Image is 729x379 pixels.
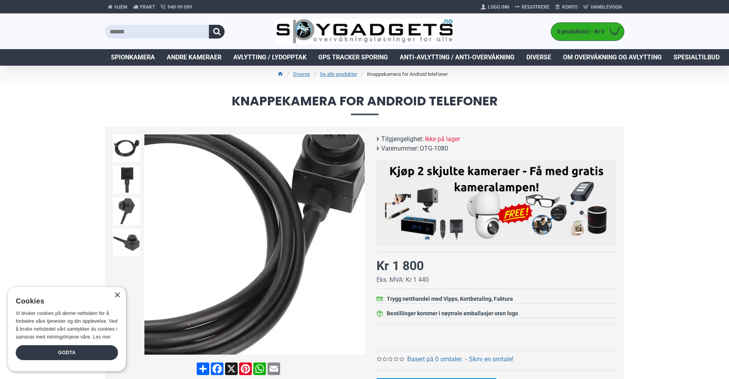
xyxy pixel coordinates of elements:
[668,49,725,66] a: Spesialtilbud
[293,70,310,78] a: Diverse
[196,362,210,375] a: Share
[144,238,158,252] div: Previous slide
[224,362,238,375] a: X
[318,53,388,62] span: GPS Tracker Sporing
[591,4,622,11] span: Handlevogn
[674,53,720,62] span: Spesialtilbud
[400,53,515,62] span: Anti-avlytting / Anti-overvåkning
[512,1,552,13] a: Registrere
[312,49,394,66] a: GPS Tracker Sporing
[552,1,580,13] a: Konto
[16,311,118,339] span: Vi bruker cookies på denne nettsiden for å forbedre våre tjenester og din opplevelse. Ved å bruke...
[394,49,520,66] a: Anti-avlytting / Anti-overvåkning
[238,362,253,375] a: Pinterest
[478,1,512,13] a: Logg Inn
[114,4,127,11] span: Hjem
[161,49,227,66] a: Andre kameraer
[113,166,140,193] img: Skjult knappekamera til skjorte eller jakke - SpyGadgets.no
[105,95,624,115] span: Knappekamera for Android telefoner
[320,70,357,78] a: Se alle produkter
[113,197,140,225] img: Skjult knappekamera til skjorte eller jakke - SpyGadgets.no
[144,134,365,355] img: Skjult knappekamera til skjorte eller jakke - SpyGadgets.no
[562,4,578,11] span: Konto
[488,4,509,11] span: Logg Inn
[16,293,113,310] div: Cookies
[114,293,120,298] div: Close
[381,134,424,144] b: Tilgjengelighet:
[387,309,518,318] div: Bestillinger kommer i nøytrale emballasjer uten logo
[113,229,140,256] img: Skjult knappekamera til skjorte eller jakke - SpyGadgets.no
[557,49,668,66] a: Om overvåkning og avlytting
[210,362,224,375] a: Facebook
[262,348,266,351] span: Go to slide 4
[250,348,253,351] span: Go to slide 2
[233,53,306,62] span: Avlytting / Lydopptak
[425,134,460,144] span: Ikke på lager
[520,49,557,66] a: Diverse
[140,4,155,11] span: Frakt
[351,238,365,252] div: Next slide
[376,256,424,275] div: Kr 1 800
[267,362,281,375] a: Email
[276,19,453,44] img: SpyGadgets.no
[551,28,606,36] span: 0 produkt(er) - Kr 0
[387,295,513,303] div: Trygg netthandel med Vipps, Kortbetaling, Faktura
[526,53,551,62] span: Diverse
[16,345,118,360] div: Godta
[382,164,611,239] img: Kjøp 2 skjulte kameraer – Få med gratis kameralampe!
[253,362,267,375] a: WhatsApp
[93,334,111,340] a: Les mer, opens a new window
[105,49,161,66] a: Spionkamera
[256,348,259,351] span: Go to slide 3
[113,134,140,162] img: Skjult knappekamera til skjorte eller jakke - SpyGadgets.no
[244,348,247,351] span: Go to slide 1
[420,144,448,153] span: OTG-1080
[168,4,192,11] span: 940 99 099
[522,4,550,11] span: Registrere
[227,49,312,66] a: Avlytting / Lydopptak
[580,1,624,13] a: Handlevogn
[469,355,513,364] a: Skriv en omtale!
[551,23,624,40] a: 0 produkt(er) - Kr 0
[407,355,463,364] a: Basert på 0 omtaler.
[563,53,662,62] span: Om overvåkning og avlytting
[381,144,419,153] b: Varenummer:
[167,53,221,62] span: Andre kameraer
[111,53,155,62] span: Spionkamera
[465,355,467,363] b: -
